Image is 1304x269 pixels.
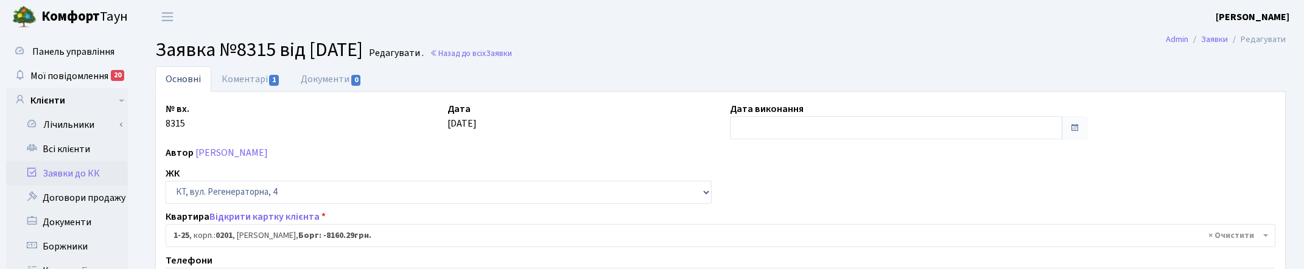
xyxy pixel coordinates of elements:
a: Лічильники [14,113,128,137]
b: 1-25 [174,229,189,242]
span: 0 [351,75,361,86]
div: 20 [111,70,124,81]
span: Таун [41,7,128,27]
b: Комфорт [41,7,100,26]
b: 0201 [216,229,233,242]
label: ЖК [166,166,180,181]
a: [PERSON_NAME] [1216,10,1289,24]
a: Документи [290,66,372,92]
label: № вх. [166,102,189,116]
label: Дата виконання [730,102,804,116]
span: Заявка №8315 від [DATE] [155,36,363,64]
nav: breadcrumb [1148,27,1304,52]
a: Заявки до КК [6,161,128,186]
span: Видалити всі елементи [1208,229,1254,242]
small: Редагувати . [366,47,424,59]
a: Коментарі [211,66,290,92]
a: Всі клієнти [6,137,128,161]
label: Дата [447,102,471,116]
a: Боржники [6,234,128,259]
a: Договори продажу [6,186,128,210]
a: Документи [6,210,128,234]
label: Квартира [166,209,326,224]
a: Клієнти [6,88,128,113]
a: Панель управління [6,40,128,64]
a: Відкрити картку клієнта [209,210,320,223]
img: logo.png [12,5,37,29]
a: Основні [155,66,211,92]
b: Борг: -8160.29грн. [298,229,371,242]
a: Мої повідомлення20 [6,64,128,88]
label: Телефони [166,253,212,268]
span: Мої повідомлення [30,69,108,83]
li: Редагувати [1228,33,1286,46]
span: <b>1-25</b>, корп.: <b>0201</b>, Ліснича Ірина Михайлівна, <b>Борг: -8160.29грн.</b> [166,224,1275,247]
span: 1 [269,75,279,86]
div: 8315 [156,102,438,139]
a: Заявки [1201,33,1228,46]
span: Заявки [486,47,512,59]
a: [PERSON_NAME] [195,146,268,159]
span: Панель управління [32,45,114,58]
a: Назад до всіхЗаявки [430,47,512,59]
span: <b>1-25</b>, корп.: <b>0201</b>, Ліснича Ірина Михайлівна, <b>Борг: -8160.29грн.</b> [174,229,1260,242]
label: Автор [166,145,194,160]
div: [DATE] [438,102,720,139]
button: Переключити навігацію [152,7,183,27]
a: Admin [1166,33,1188,46]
